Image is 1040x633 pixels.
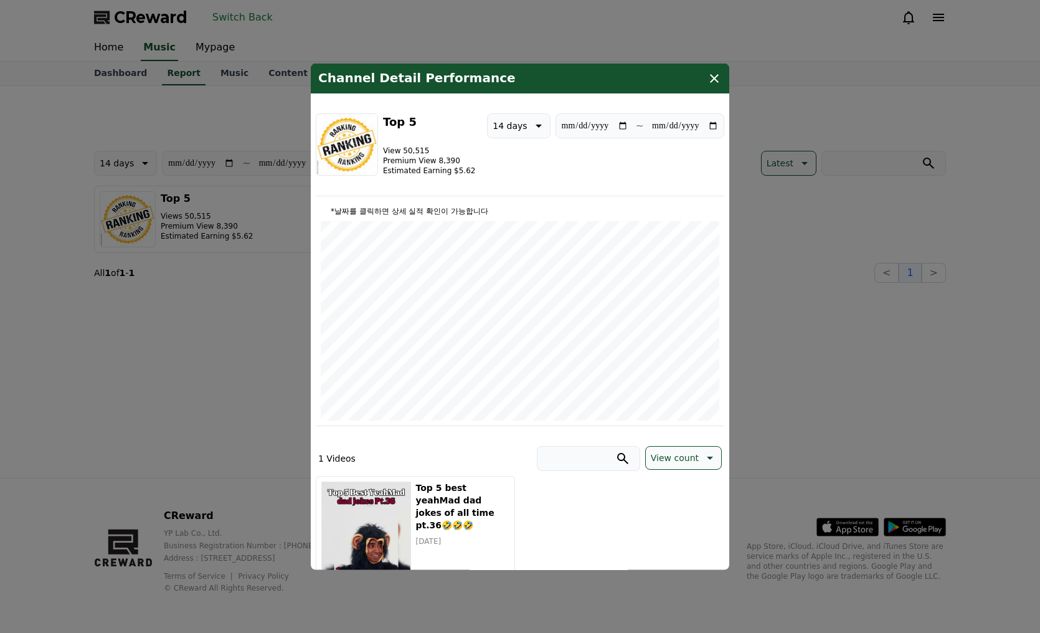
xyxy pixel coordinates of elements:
p: 14 days [493,117,527,135]
button: 14 days [487,113,550,138]
p: Estimated Earning $5.62 [383,166,475,176]
p: Premium View 8,390 [383,156,475,166]
p: 1 Videos [318,452,356,465]
p: *날짜를 클릭하면 상세 실적 확인이 가능합니다 [321,206,719,216]
p: [DATE] [416,536,509,546]
img: Top 5 [316,113,378,176]
p: View count [651,449,699,467]
div: modal [311,64,729,570]
button: View count [645,446,722,470]
h3: Top 5 [383,113,475,131]
p: ~ [636,118,644,133]
h5: Top 5 best yeahMad dad jokes of all time pt.36🤣🤣🤣 [416,482,509,531]
h4: Channel Detail Performance [318,71,516,86]
p: View 50,515 [383,146,475,156]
